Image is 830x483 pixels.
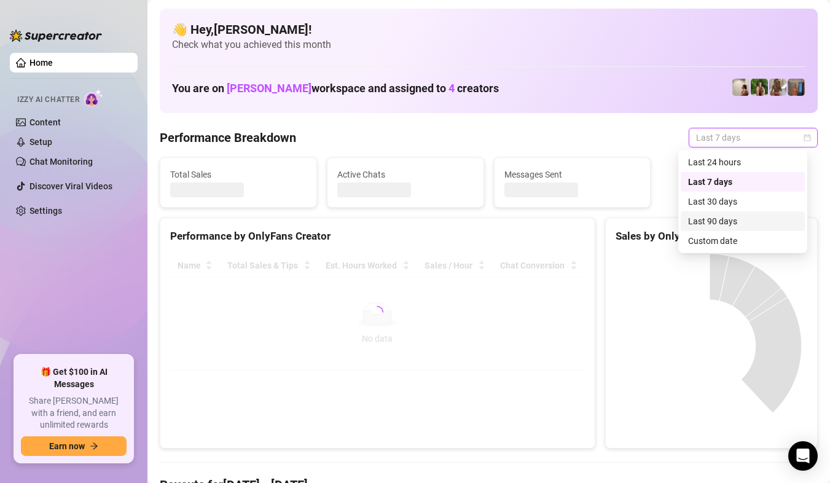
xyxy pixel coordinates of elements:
[29,117,61,127] a: Content
[160,129,296,146] h4: Performance Breakdown
[21,366,127,390] span: 🎁 Get $100 in AI Messages
[732,79,750,96] img: Ralphy
[21,395,127,431] span: Share [PERSON_NAME] with a friend, and earn unlimited rewards
[751,79,768,96] img: Nathaniel
[769,79,786,96] img: Nathaniel
[170,228,585,245] div: Performance by OnlyFans Creator
[172,38,805,52] span: Check what you achieved this month
[29,137,52,147] a: Setup
[337,168,474,181] span: Active Chats
[172,82,499,95] h1: You are on workspace and assigned to creators
[369,304,385,320] span: loading
[681,192,805,211] div: Last 30 days
[227,82,311,95] span: [PERSON_NAME]
[29,58,53,68] a: Home
[21,436,127,456] button: Earn nowarrow-right
[688,175,797,189] div: Last 7 days
[688,155,797,169] div: Last 24 hours
[10,29,102,42] img: logo-BBDzfeDw.svg
[504,168,641,181] span: Messages Sent
[448,82,455,95] span: 4
[29,181,112,191] a: Discover Viral Videos
[616,228,807,245] div: Sales by OnlyFans Creator
[688,195,797,208] div: Last 30 days
[788,79,805,96] img: Wayne
[696,128,810,147] span: Last 7 days
[90,442,98,450] span: arrow-right
[84,89,103,107] img: AI Chatter
[688,234,797,248] div: Custom date
[49,441,85,451] span: Earn now
[170,168,307,181] span: Total Sales
[29,157,93,167] a: Chat Monitoring
[17,94,79,106] span: Izzy AI Chatter
[681,172,805,192] div: Last 7 days
[688,214,797,228] div: Last 90 days
[29,206,62,216] a: Settings
[681,231,805,251] div: Custom date
[172,21,805,38] h4: 👋 Hey, [PERSON_NAME] !
[788,441,818,471] div: Open Intercom Messenger
[681,152,805,172] div: Last 24 hours
[681,211,805,231] div: Last 90 days
[804,134,811,141] span: calendar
